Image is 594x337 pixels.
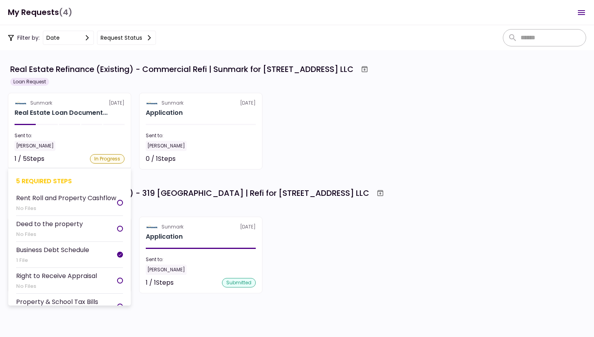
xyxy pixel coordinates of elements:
div: In Progress [90,154,125,164]
div: Sent to: [146,132,256,139]
button: Request status [97,31,156,45]
div: [DATE] [15,99,125,107]
div: Property & School Tax Bills [16,297,98,307]
img: Partner logo [146,223,158,230]
div: Business Debt Schedule [16,245,89,255]
h1: My Requests [8,4,72,20]
img: Partner logo [15,99,27,107]
div: [PERSON_NAME] [15,141,55,151]
h2: Application [146,108,183,118]
div: submitted [222,278,256,287]
div: Sent to: [146,256,256,263]
div: Rent Roll and Property Cashflow [16,193,116,203]
div: 1 / 1 Steps [146,278,174,287]
h2: Application [146,232,183,241]
div: No Files [16,204,116,212]
div: [DATE] [146,223,256,230]
button: Open menu [572,3,591,22]
div: Sunmark [161,223,183,230]
div: Deed to the property [16,219,83,229]
div: Real Estate Loan Documents (Refinance) [15,108,108,118]
div: Right to Receive Appraisal [16,271,97,281]
div: Real Estate Refinance (Existing) - 319 [GEOGRAPHIC_DATA] | Refi for [STREET_ADDRESS] LLC [10,187,369,199]
button: Archive workflow [373,186,387,200]
button: Archive workflow [357,62,372,76]
div: Sunmark [161,99,183,107]
div: Sent to: [15,132,125,139]
div: Loan Request [10,78,49,86]
div: 5 required steps [16,176,123,186]
div: 1 File [16,256,89,264]
button: date [43,31,94,45]
div: 1 / 5 Steps [15,154,44,164]
div: [PERSON_NAME] [146,265,187,275]
div: No Files [16,282,97,290]
div: [PERSON_NAME] [146,141,187,151]
div: date [46,33,60,42]
div: Sunmark [30,99,52,107]
span: (4) [59,4,72,20]
div: [DATE] [146,99,256,107]
div: Filter by: [8,31,156,45]
img: Partner logo [146,99,158,107]
div: 0 / 1 Steps [146,154,176,164]
div: No Files [16,230,83,238]
div: Real Estate Refinance (Existing) - Commercial Refi | Sunmark for [STREET_ADDRESS] LLC [10,63,354,75]
div: Not started [220,154,256,164]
